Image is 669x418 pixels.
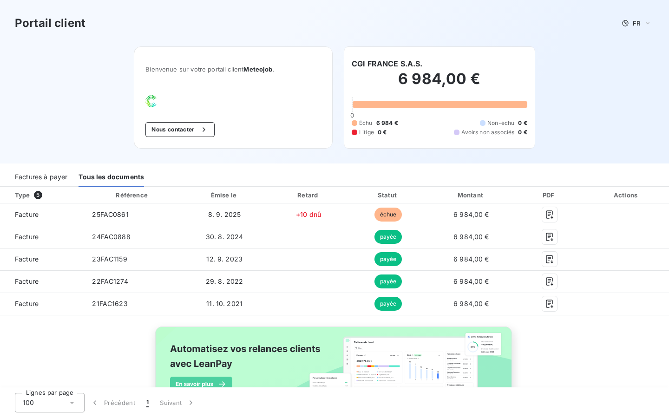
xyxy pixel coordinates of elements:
div: Type [9,190,83,200]
span: Facture [7,232,77,242]
span: 0 € [518,119,527,127]
span: Facture [7,277,77,286]
span: 24FAC0888 [92,233,130,241]
span: payée [374,274,402,288]
span: 5 [34,191,42,199]
span: Facture [7,210,77,219]
div: Actions [586,190,667,200]
span: 23FAC1159 [92,255,127,263]
span: 11. 10. 2021 [206,300,243,307]
span: +10 dnů [296,210,321,218]
div: Retard [270,190,347,200]
span: 6 984 € [376,119,398,127]
span: Non-échu [487,119,514,127]
span: Échu [359,119,373,127]
div: Montant [429,190,513,200]
span: 8. 9. 2025 [208,210,241,218]
span: FR [633,20,640,27]
button: Précédent [85,393,141,412]
span: Litige [359,128,374,137]
span: payée [374,297,402,311]
span: Facture [7,255,77,264]
span: payée [374,230,402,244]
span: 22FAC1274 [92,277,128,285]
div: Tous les documents [79,167,144,187]
h3: Portail client [15,15,85,32]
button: Suivant [154,393,201,412]
span: Meteojob [243,65,272,73]
span: 0 € [378,128,387,137]
div: Factures à payer [15,167,67,187]
span: 1 [146,398,149,407]
span: 6 984,00 € [453,255,489,263]
button: Nous contacter [145,122,214,137]
div: PDF [517,190,582,200]
span: 0 € [518,128,527,137]
span: Bienvenue sur votre portail client . [145,65,321,73]
img: Company logo [145,95,205,107]
div: Émise le [183,190,267,200]
span: 6 984,00 € [453,300,489,307]
span: 6 984,00 € [453,210,489,218]
div: Statut [351,190,426,200]
div: Référence [116,191,147,199]
span: 30. 8. 2024 [206,233,243,241]
span: 0 [350,111,354,119]
span: échue [374,208,402,222]
span: 21FAC1623 [92,300,127,307]
span: Avoirs non associés [461,128,514,137]
span: payée [374,252,402,266]
span: 6 984,00 € [453,233,489,241]
span: 29. 8. 2022 [206,277,243,285]
h2: 6 984,00 € [352,70,527,98]
span: 12. 9. 2023 [206,255,243,263]
h6: CGI FRANCE S.A.S. [352,58,423,69]
span: Facture [7,299,77,308]
span: 25FAC0861 [92,210,128,218]
button: 1 [141,393,154,412]
span: 100 [23,398,34,407]
span: 6 984,00 € [453,277,489,285]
